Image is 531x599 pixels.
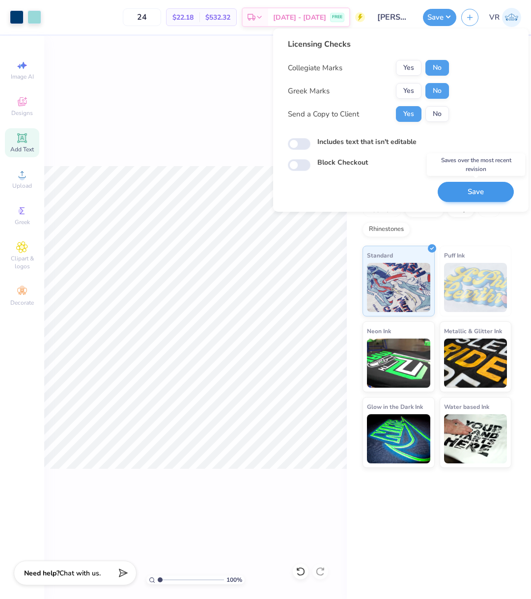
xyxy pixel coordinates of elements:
[172,12,194,23] span: $22.18
[10,145,34,153] span: Add Text
[444,326,502,336] span: Metallic & Glitter Ink
[502,8,521,27] img: Val Rhey Lodueta
[317,157,368,168] label: Block Checkout
[288,86,330,97] div: Greek Marks
[11,109,33,117] span: Designs
[444,401,489,412] span: Water based Ink
[444,263,507,312] img: Puff Ink
[332,14,342,21] span: FREE
[367,250,393,260] span: Standard
[10,299,34,307] span: Decorate
[367,326,391,336] span: Neon Ink
[396,60,421,76] button: Yes
[367,339,430,388] img: Neon Ink
[12,182,32,190] span: Upload
[288,38,449,50] div: Licensing Checks
[423,9,456,26] button: Save
[425,83,449,99] button: No
[425,60,449,76] button: No
[444,250,465,260] span: Puff Ink
[59,569,101,578] span: Chat with us.
[425,106,449,122] button: No
[444,414,507,463] img: Water based Ink
[370,7,418,27] input: Untitled Design
[363,222,410,237] div: Rhinestones
[288,62,342,74] div: Collegiate Marks
[396,106,421,122] button: Yes
[273,12,326,23] span: [DATE] - [DATE]
[226,575,242,584] span: 100 %
[11,73,34,81] span: Image AI
[367,263,430,312] img: Standard
[15,218,30,226] span: Greek
[367,401,423,412] span: Glow in the Dark Ink
[205,12,230,23] span: $532.32
[427,153,525,176] div: Saves over the most recent revision
[5,255,39,270] span: Clipart & logos
[489,12,500,23] span: VR
[489,8,521,27] a: VR
[367,414,430,463] img: Glow in the Dark Ink
[438,182,514,202] button: Save
[317,137,417,147] label: Includes text that isn't editable
[444,339,507,388] img: Metallic & Glitter Ink
[24,569,59,578] strong: Need help?
[396,83,421,99] button: Yes
[123,8,161,26] input: – –
[288,109,359,120] div: Send a Copy to Client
